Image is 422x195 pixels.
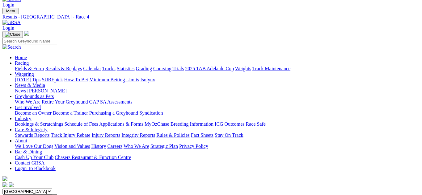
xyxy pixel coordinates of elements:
button: Toggle navigation [2,31,23,38]
a: Stay On Track [215,132,243,138]
span: Menu [6,9,16,13]
a: Weights [235,66,251,71]
a: Industry [15,116,31,121]
a: How To Bet [64,77,88,82]
a: About [15,138,27,143]
div: Care & Integrity [15,132,420,138]
div: Get Involved [15,110,420,116]
a: Get Involved [15,105,41,110]
div: Wagering [15,77,420,83]
img: logo-grsa-white.png [2,176,7,181]
a: Bar & Dining [15,149,42,154]
a: News [15,88,26,93]
a: Results & Replays [45,66,82,71]
button: Toggle navigation [2,8,19,14]
a: Isolynx [140,77,155,82]
div: About [15,144,420,149]
img: facebook.svg [2,182,7,187]
a: Purchasing a Greyhound [89,110,138,116]
a: Integrity Reports [121,132,155,138]
a: Breeding Information [171,121,213,127]
a: Login To Blackbook [15,166,56,171]
a: 2025 TAB Adelaide Cup [185,66,234,71]
a: Stewards Reports [15,132,49,138]
a: Results - [GEOGRAPHIC_DATA] - Race 4 [2,14,420,20]
img: Close [5,32,20,37]
a: Fact Sheets [191,132,213,138]
a: Trials [172,66,184,71]
a: [DATE] Tips [15,77,40,82]
a: Vision and Values [54,144,90,149]
a: Race Safe [246,121,265,127]
div: Racing [15,66,420,71]
img: twitter.svg [9,182,14,187]
a: Tracks [102,66,116,71]
a: Contact GRSA [15,160,44,165]
a: Home [15,55,27,60]
a: Chasers Restaurant & Function Centre [55,155,131,160]
a: Grading [136,66,152,71]
img: Search [2,44,21,50]
div: News & Media [15,88,420,94]
a: Retire Your Greyhound [42,99,88,104]
a: Who We Are [15,99,40,104]
a: Coursing [153,66,171,71]
a: Greyhounds as Pets [15,94,54,99]
a: Syndication [139,110,163,116]
a: Minimum Betting Limits [89,77,139,82]
a: We Love Our Dogs [15,144,53,149]
a: Track Injury Rebate [51,132,90,138]
div: Bar & Dining [15,155,420,160]
a: [PERSON_NAME] [27,88,66,93]
a: GAP SA Assessments [89,99,133,104]
a: Care & Integrity [15,127,48,132]
a: Calendar [83,66,101,71]
a: Rules & Policies [156,132,190,138]
a: Become a Trainer [53,110,88,116]
a: History [91,144,106,149]
a: Wagering [15,71,34,77]
a: Become an Owner [15,110,52,116]
a: Who We Are [124,144,149,149]
a: Login [2,2,14,7]
a: Statistics [117,66,135,71]
a: Bookings & Scratchings [15,121,63,127]
div: Industry [15,121,420,127]
a: MyOzChase [145,121,169,127]
a: Injury Reports [91,132,120,138]
a: News & Media [15,83,45,88]
a: Fields & Form [15,66,44,71]
a: Login [2,25,14,30]
a: SUREpick [42,77,63,82]
a: Careers [107,144,122,149]
a: Applications & Forms [99,121,143,127]
a: Cash Up Your Club [15,155,53,160]
img: logo-grsa-white.png [24,31,29,36]
a: Track Maintenance [252,66,290,71]
a: Strategic Plan [150,144,178,149]
img: GRSA [2,20,21,25]
a: ICG Outcomes [215,121,244,127]
a: Privacy Policy [179,144,208,149]
a: Schedule of Fees [64,121,98,127]
a: Racing [15,60,29,66]
input: Search [2,38,57,44]
div: Greyhounds as Pets [15,99,420,105]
